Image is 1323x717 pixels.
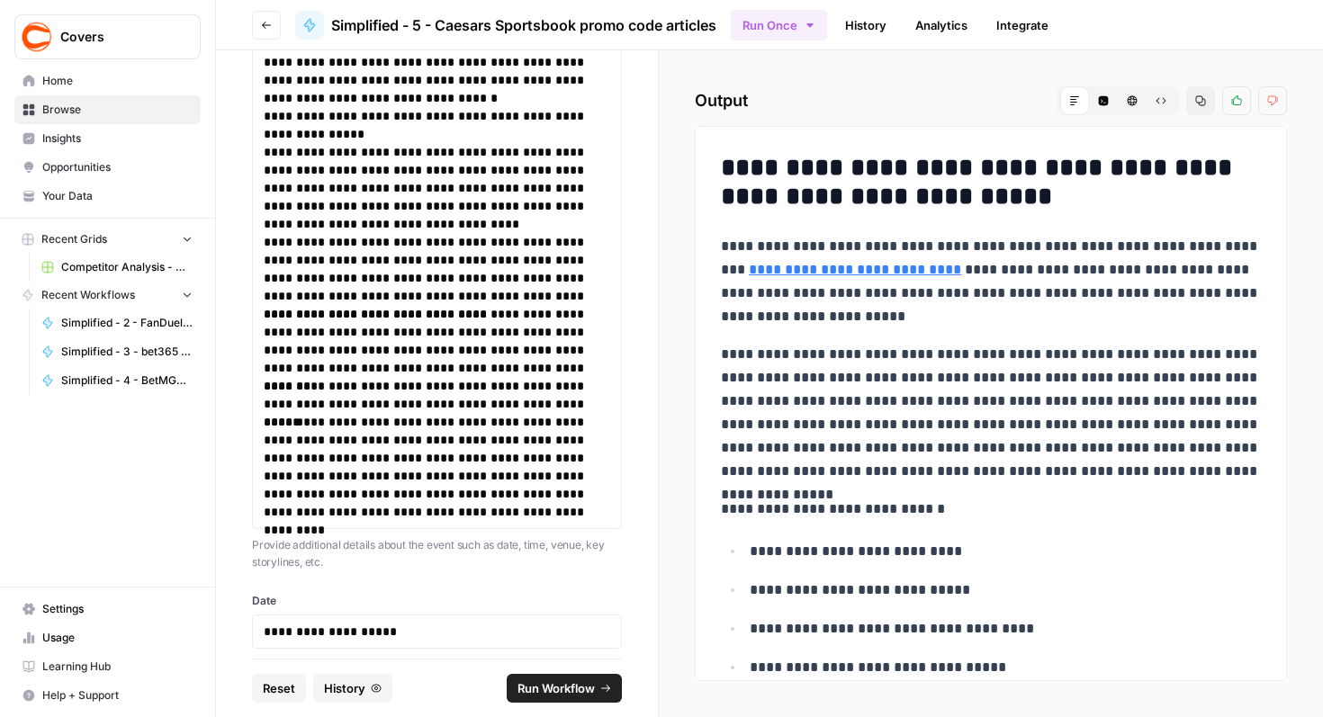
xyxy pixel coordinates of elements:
p: Provide additional details about the event such as date, time, venue, key storylines, etc. [252,536,622,571]
span: Simplified - 2 - FanDuel promo code articles [61,315,193,331]
span: Covers [60,28,169,46]
a: Settings [14,595,201,623]
button: Recent Workflows [14,282,201,309]
span: Usage [42,630,193,646]
button: Run Once [731,10,827,40]
a: Simplified - 5 - Caesars Sportsbook promo code articles [295,11,716,40]
button: Recent Grids [14,226,201,253]
a: Insights [14,124,201,153]
span: Help + Support [42,687,193,704]
span: Simplified - 5 - Caesars Sportsbook promo code articles [331,14,716,36]
a: Opportunities [14,153,201,182]
span: Insights [42,130,193,147]
a: Usage [14,623,201,652]
button: Workspace: Covers [14,14,201,59]
a: Simplified - 3 - bet365 bonus code articles [33,337,201,366]
a: Your Data [14,182,201,211]
a: Competitor Analysis - URL Specific Grid [33,253,201,282]
a: Browse [14,95,201,124]
a: Simplified - 4 - BetMGM bonus code articles [33,366,201,395]
p: DATE OF PUBLISH ([DATE]) [252,656,622,674]
a: Analytics [904,11,978,40]
span: Learning Hub [42,659,193,675]
h2: Output [695,86,1287,115]
span: [URL][DOMAIN_NAME] [718,229,1021,261]
a: History [834,11,897,40]
img: Covers Logo [21,21,53,53]
span: Simplified - 3 - bet365 bonus code articles [61,344,193,360]
span: Opportunities [42,159,193,175]
button: Help + Support [14,681,201,710]
label: Date [252,593,622,609]
a: Integrate [985,11,1059,40]
span: Home [42,73,193,89]
span: Reset [263,679,295,697]
span: Your Data [42,188,193,204]
span: Browse [42,102,193,118]
span: Settings [42,601,193,617]
button: Reset [252,674,306,703]
span: Simplified - 4 - BetMGM bonus code articles [61,372,193,389]
span: Recent Workflows [41,287,135,303]
span: History [324,679,365,697]
span: Competitor Analysis - URL Specific Grid [61,259,193,275]
span: Recent Grids [41,231,107,247]
a: Learning Hub [14,652,201,681]
a: Home [14,67,201,95]
a: Simplified - 2 - FanDuel promo code articles [33,309,201,337]
span: Run Workflow [517,679,595,697]
button: Run Workflow [507,674,622,703]
button: History [313,674,392,703]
